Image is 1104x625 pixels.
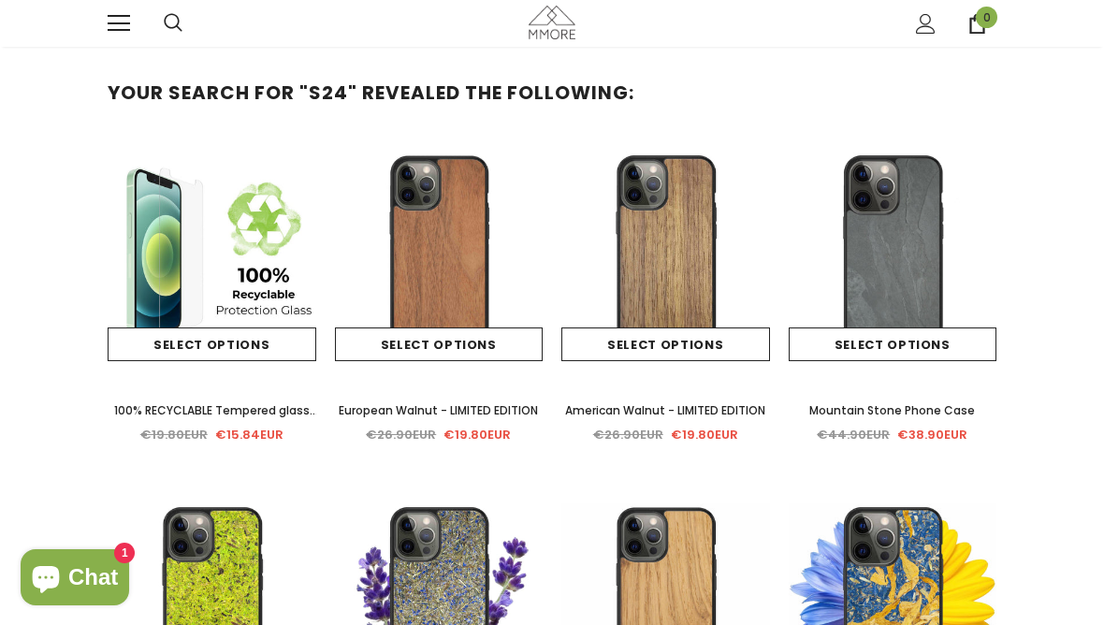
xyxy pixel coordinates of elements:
[789,327,997,361] a: Select options
[529,6,575,38] img: MMORE Cases
[108,400,316,421] a: 100% RECYCLABLE Tempered glass 2D/3D screen protector
[335,327,544,361] a: Select options
[789,400,997,421] a: Mountain Stone Phone Case
[897,426,967,443] span: €38.90EUR
[967,14,987,34] a: 0
[108,80,295,106] span: Your search for
[561,400,770,421] a: American Walnut - LIMITED EDITION
[976,7,997,28] span: 0
[443,426,511,443] span: €19.80EUR
[299,80,357,106] strong: "S24"
[362,80,634,106] span: revealed the following:
[565,402,765,418] span: American Walnut - LIMITED EDITION
[335,400,544,421] a: European Walnut - LIMITED EDITION
[561,327,770,361] a: Select options
[15,549,135,610] inbox-online-store-chat: Shopify online store chat
[366,426,436,443] span: €26.90EUR
[671,426,738,443] span: €19.80EUR
[809,402,975,418] span: Mountain Stone Phone Case
[114,402,318,439] span: 100% RECYCLABLE Tempered glass 2D/3D screen protector
[339,402,538,418] span: European Walnut - LIMITED EDITION
[215,426,283,443] span: €15.84EUR
[140,426,208,443] span: €19.80EUR
[108,327,316,361] a: Select options
[593,426,663,443] span: €26.90EUR
[817,426,890,443] span: €44.90EUR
